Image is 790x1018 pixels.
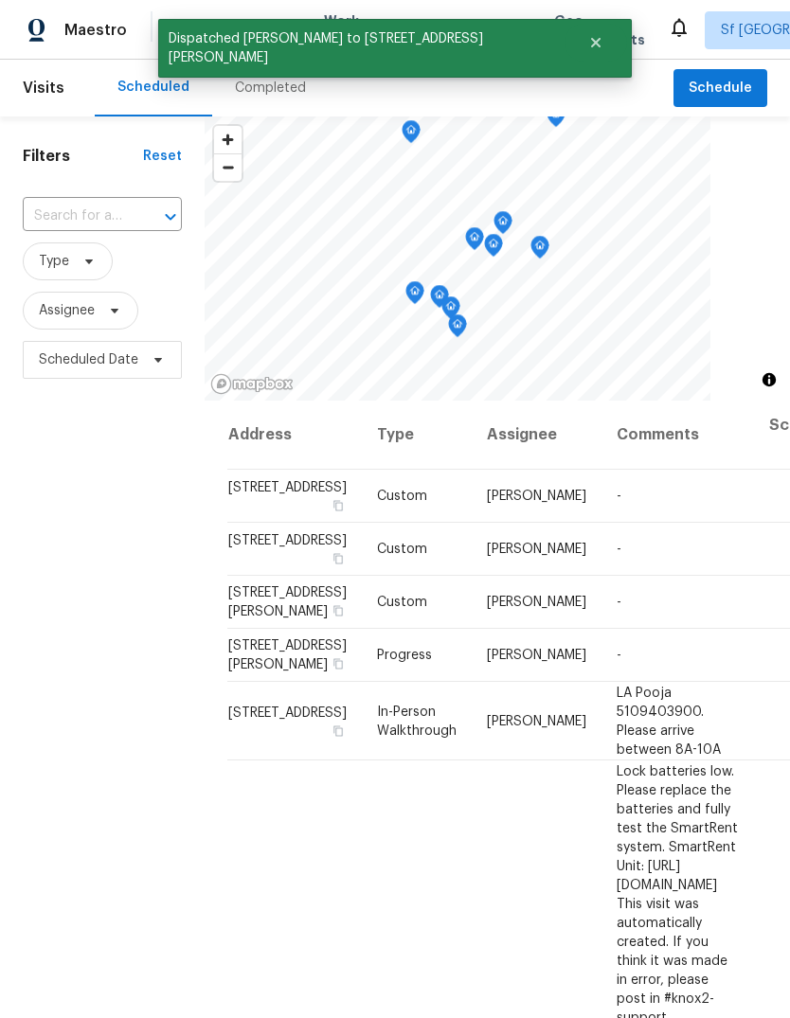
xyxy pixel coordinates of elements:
span: In-Person Walkthrough [377,705,457,737]
span: [STREET_ADDRESS][PERSON_NAME] [228,639,347,671]
h1: Filters [23,147,143,166]
span: Visits [23,67,64,109]
span: [PERSON_NAME] [487,714,586,727]
div: Map marker [484,234,503,263]
span: Work Orders [324,11,372,49]
span: Dispatched [PERSON_NAME] to [STREET_ADDRESS][PERSON_NAME] [158,19,565,78]
th: Comments [601,401,754,470]
a: Mapbox homepage [210,373,294,395]
span: [PERSON_NAME] [487,543,586,556]
span: Zoom out [214,154,242,181]
div: Map marker [405,281,424,311]
div: Map marker [547,104,566,134]
span: [PERSON_NAME] [487,649,586,662]
span: Type [39,252,69,271]
span: [PERSON_NAME] [487,490,586,503]
span: - [617,543,621,556]
input: Search for an address... [23,202,129,231]
button: Schedule [673,69,767,108]
div: Reset [143,147,182,166]
th: Address [227,401,362,470]
span: [STREET_ADDRESS] [228,705,347,719]
span: [STREET_ADDRESS] [228,534,347,547]
th: Assignee [472,401,601,470]
div: Map marker [402,120,421,150]
div: Map marker [441,296,460,326]
span: Maestro [64,21,127,40]
span: [STREET_ADDRESS][PERSON_NAME] [228,586,347,618]
div: Map marker [530,236,549,265]
button: Toggle attribution [758,368,781,391]
span: [STREET_ADDRESS] [228,481,347,494]
span: - [617,490,621,503]
button: Open [157,204,184,230]
span: Toggle attribution [763,369,775,390]
div: Completed [235,79,306,98]
div: Scheduled [117,78,189,97]
div: Map marker [494,211,512,241]
span: - [617,649,621,662]
span: Scheduled Date [39,350,138,369]
button: Zoom out [214,153,242,181]
canvas: Map [205,116,710,401]
div: Map marker [448,314,467,344]
div: Map marker [430,285,449,314]
span: Assignee [39,301,95,320]
button: Zoom in [214,126,242,153]
span: Geo Assignments [554,11,645,49]
span: Schedule [689,77,752,100]
span: LA Pooja 5109403900. Please arrive between 8A-10A [617,686,721,756]
div: Map marker [465,227,484,257]
button: Close [565,24,627,62]
button: Copy Address [330,722,347,739]
span: - [617,596,621,609]
span: [PERSON_NAME] [487,596,586,609]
